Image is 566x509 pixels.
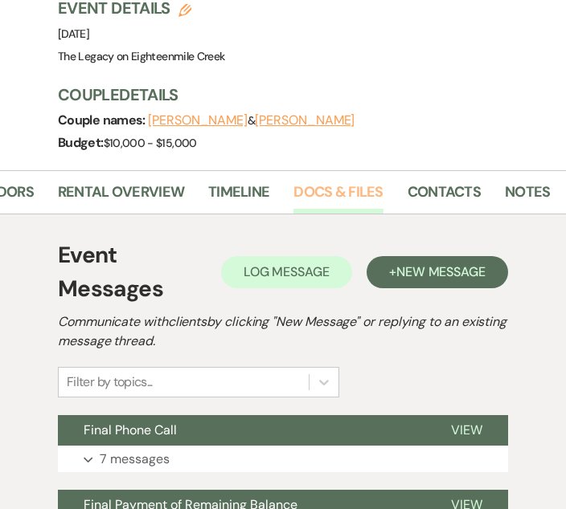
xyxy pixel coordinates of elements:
[221,256,352,288] button: Log Message
[58,49,225,63] span: The Legacy on Eighteenmile Creek
[293,181,383,214] a: Docs & Files
[58,181,184,214] a: Rental Overview
[408,181,481,214] a: Contacts
[367,256,508,288] button: +New Message
[67,373,153,392] div: Filter by topics...
[208,181,269,214] a: Timeline
[58,26,89,41] span: [DATE]
[100,449,170,470] p: 7 messages
[148,114,248,127] button: [PERSON_NAME]
[451,421,482,438] span: View
[58,238,221,306] h1: Event Messages
[58,312,508,351] h2: Communicate with clients by clicking "New Message" or replying to an existing message thread.
[58,415,425,446] button: Final Phone Call
[84,421,177,438] span: Final Phone Call
[58,83,550,106] h3: Couple Details
[255,114,355,127] button: [PERSON_NAME]
[425,415,508,446] button: View
[148,113,355,128] span: &
[58,446,508,473] button: 7 messages
[505,181,550,214] a: Notes
[244,263,330,280] span: Log Message
[58,134,104,151] span: Budget:
[396,263,486,280] span: New Message
[104,136,197,150] span: $10,000 - $15,000
[58,112,148,128] span: Couple names:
